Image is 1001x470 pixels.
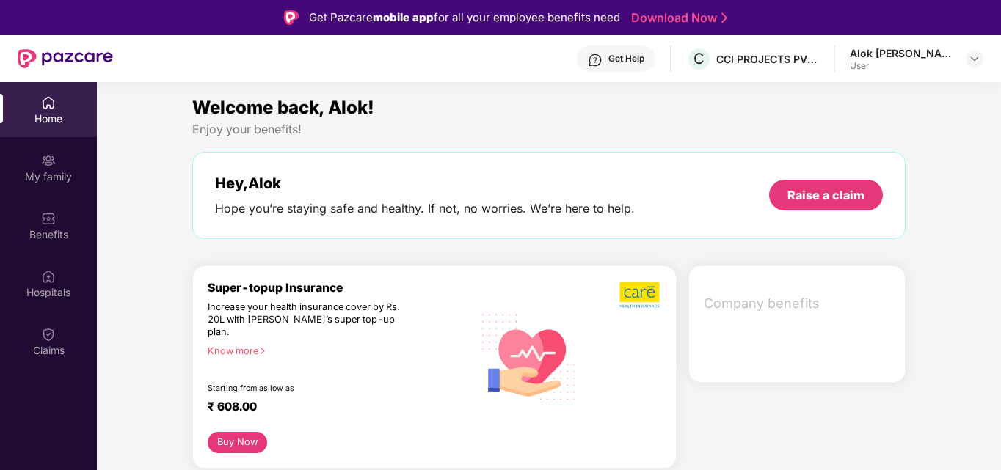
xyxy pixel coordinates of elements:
img: svg+xml;base64,PHN2ZyBpZD0iQmVuZWZpdHMiIHhtbG5zPSJodHRwOi8vd3d3LnczLm9yZy8yMDAwL3N2ZyIgd2lkdGg9Ij... [41,211,56,226]
span: right [258,347,266,355]
div: Super-topup Insurance [208,281,473,295]
span: Welcome back, Alok! [192,97,374,118]
div: Raise a claim [787,187,864,203]
button: Buy Now [208,432,267,453]
img: b5dec4f62d2307b9de63beb79f102df3.png [619,281,661,309]
div: Alok [PERSON_NAME] [850,46,953,60]
div: Hope you’re staying safe and healthy. If not, no worries. We’re here to help. [215,201,635,216]
div: CCI PROJECTS PVT LTD [716,52,819,66]
img: svg+xml;base64,PHN2ZyBpZD0iSG9zcGl0YWxzIiB4bWxucz0iaHR0cDovL3d3dy53My5vcmcvMjAwMC9zdmciIHdpZHRoPS... [41,269,56,284]
img: Stroke [721,10,727,26]
div: Get Pazcare for all your employee benefits need [309,9,620,26]
img: svg+xml;base64,PHN2ZyBpZD0iQ2xhaW0iIHhtbG5zPSJodHRwOi8vd3d3LnczLm9yZy8yMDAwL3N2ZyIgd2lkdGg9IjIwIi... [41,327,56,342]
div: Get Help [608,53,644,65]
div: Company benefits [695,284,905,323]
div: Know more [208,345,464,356]
div: Hey, Alok [215,175,635,192]
div: User [850,60,953,72]
img: New Pazcare Logo [18,49,113,68]
img: svg+xml;base64,PHN2ZyB3aWR0aD0iMjAiIGhlaWdodD0iMjAiIHZpZXdCb3g9IjAgMCAyMCAyMCIgZmlsbD0ibm9uZSIgeG... [41,153,56,168]
div: Enjoy your benefits! [192,122,906,137]
img: svg+xml;base64,PHN2ZyBpZD0iRHJvcGRvd24tMzJ4MzIiIHhtbG5zPSJodHRwOi8vd3d3LnczLm9yZy8yMDAwL3N2ZyIgd2... [969,53,980,65]
a: Download Now [631,10,723,26]
strong: mobile app [373,10,434,24]
div: Increase your health insurance cover by Rs. 20L with [PERSON_NAME]’s super top-up plan. [208,301,409,339]
img: Logo [284,10,299,25]
img: svg+xml;base64,PHN2ZyBpZD0iSG9tZSIgeG1sbnM9Imh0dHA6Ly93d3cudzMub3JnLzIwMDAvc3ZnIiB3aWR0aD0iMjAiIG... [41,95,56,110]
img: svg+xml;base64,PHN2ZyB4bWxucz0iaHR0cDovL3d3dy53My5vcmcvMjAwMC9zdmciIHhtbG5zOnhsaW5rPSJodHRwOi8vd3... [473,298,586,414]
div: Starting from as low as [208,383,410,394]
span: Company benefits [704,293,893,314]
div: ₹ 608.00 [208,400,458,417]
span: C [694,50,705,67]
img: svg+xml;base64,PHN2ZyBpZD0iSGVscC0zMngzMiIgeG1sbnM9Imh0dHA6Ly93d3cudzMub3JnLzIwMDAvc3ZnIiB3aWR0aD... [588,53,603,67]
